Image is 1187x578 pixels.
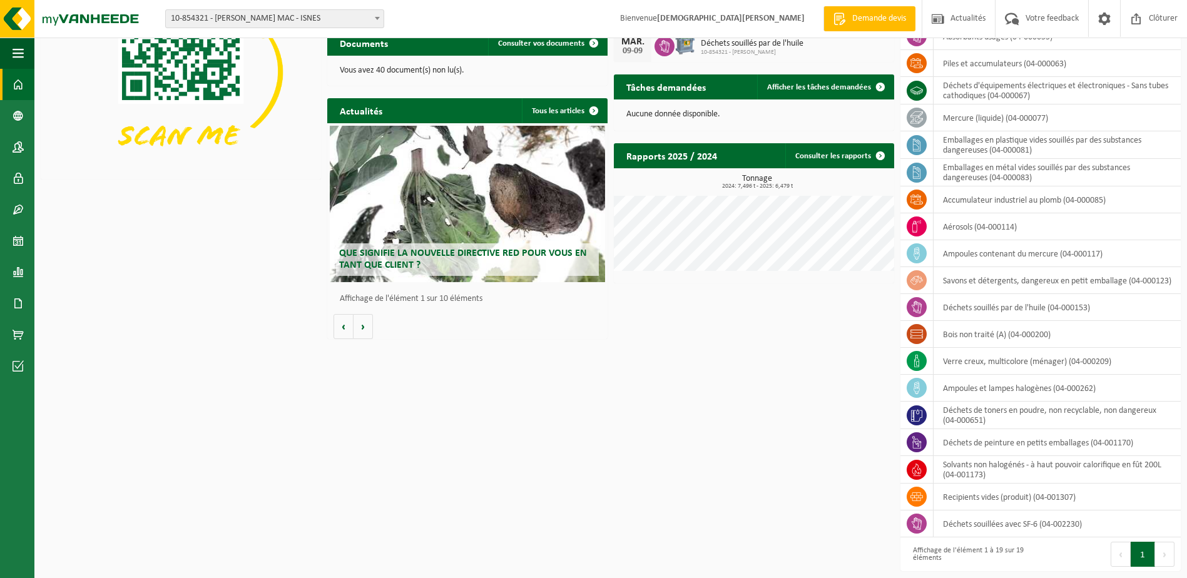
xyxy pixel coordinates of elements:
p: Vous avez 40 document(s) non lu(s). [340,66,595,75]
a: Consulter vos documents [488,31,606,56]
td: aérosols (04-000114) [934,213,1181,240]
td: accumulateur industriel au plomb (04-000085) [934,186,1181,213]
td: emballages en métal vides souillés par des substances dangereuses (04-000083) [934,159,1181,186]
h2: Documents [327,31,400,55]
a: Demande devis [823,6,915,31]
span: Déchets souillés par de l'huile [701,39,803,49]
button: Next [1155,542,1174,567]
td: déchets de toners en poudre, non recyclable, non dangereux (04-000651) [934,402,1181,429]
a: Afficher les tâches demandées [757,74,893,99]
button: Volgende [354,314,373,339]
td: verre creux, multicolore (ménager) (04-000209) [934,348,1181,375]
td: savons et détergents, dangereux en petit emballage (04-000123) [934,267,1181,294]
span: 10-854321 - [PERSON_NAME] [701,49,803,56]
span: 10-854321 - ELIA CRÉALYS MAC - ISNES [165,9,384,28]
button: Previous [1111,542,1131,567]
div: Affichage de l'élément 1 à 19 sur 19 éléments [907,540,1034,568]
span: Que signifie la nouvelle directive RED pour vous en tant que client ? [339,248,587,270]
span: Demande devis [849,13,909,25]
button: Vorige [334,314,354,339]
div: 09-09 [620,47,645,56]
td: emballages en plastique vides souillés par des substances dangereuses (04-000081) [934,131,1181,159]
a: Que signifie la nouvelle directive RED pour vous en tant que client ? [330,126,604,282]
td: déchets de peinture en petits emballages (04-001170) [934,429,1181,456]
td: bois non traité (A) (04-000200) [934,321,1181,348]
td: solvants non halogénés - à haut pouvoir calorifique en fût 200L (04-001173) [934,456,1181,484]
button: 1 [1131,542,1155,567]
td: déchets d'équipements électriques et électroniques - Sans tubes cathodiques (04-000067) [934,77,1181,104]
a: Consulter les rapports [785,143,893,168]
td: ampoules contenant du mercure (04-000117) [934,240,1181,267]
h3: Tonnage [620,175,894,190]
td: Piles et accumulateurs (04-000063) [934,50,1181,77]
td: Déchets souillées avec SF-6 (04-002230) [934,510,1181,537]
h2: Tâches demandées [614,74,718,99]
span: Afficher les tâches demandées [767,83,871,91]
td: recipients vides (produit) (04-001307) [934,484,1181,510]
td: ampoules et lampes halogènes (04-000262) [934,375,1181,402]
p: Affichage de l'élément 1 sur 10 éléments [340,295,601,303]
span: Consulter vos documents [498,39,584,48]
h2: Rapports 2025 / 2024 [614,143,730,168]
div: MAR. [620,37,645,47]
td: déchets souillés par de l'huile (04-000153) [934,294,1181,321]
a: Tous les articles [522,98,606,123]
td: mercure (liquide) (04-000077) [934,104,1181,131]
span: 10-854321 - ELIA CRÉALYS MAC - ISNES [166,10,384,28]
p: Aucune donnée disponible. [626,110,882,119]
img: PB-AP-0800-MET-02-01 [675,34,696,56]
h2: Actualités [327,98,395,123]
strong: [DEMOGRAPHIC_DATA][PERSON_NAME] [657,14,805,23]
span: 2024: 7,496 t - 2025: 6,479 t [620,183,894,190]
